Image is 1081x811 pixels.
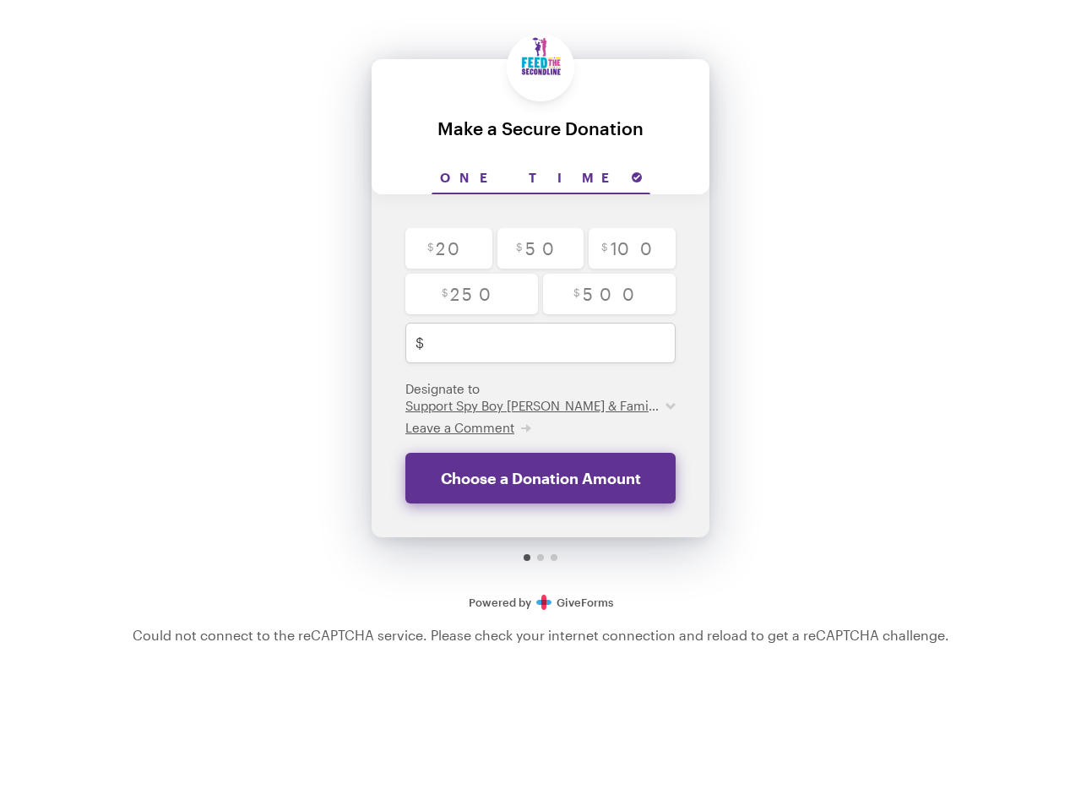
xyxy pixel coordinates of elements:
[405,380,676,414] div: Designate to
[388,118,693,138] div: Make a Secure Donation
[405,420,514,435] span: Leave a Comment
[405,419,531,436] button: Leave a Comment
[405,453,676,503] button: Choose a Donation Amount
[133,627,949,643] div: Could not connect to the reCAPTCHA service. Please check your internet connection and reload to g...
[469,596,613,609] a: Secure DonationsPowered byGiveForms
